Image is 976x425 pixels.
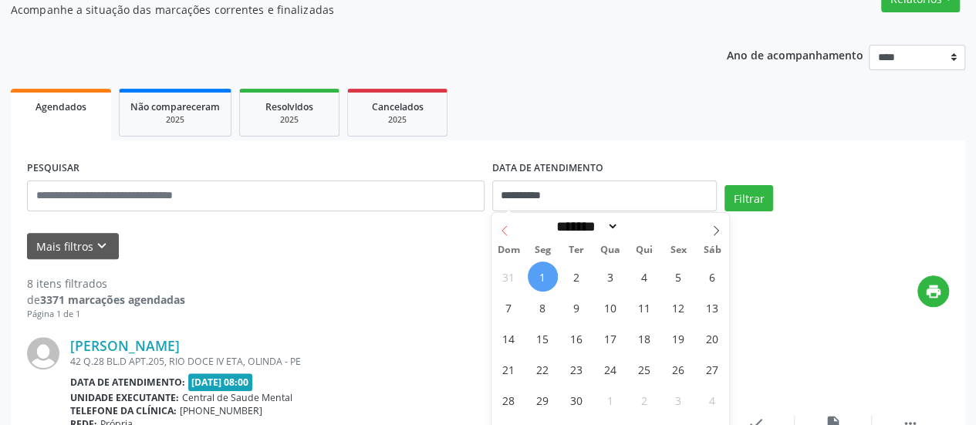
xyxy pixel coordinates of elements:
[265,100,313,113] span: Resolvidos
[664,385,694,415] span: Outubro 3, 2025
[27,233,119,260] button: Mais filtroskeyboard_arrow_down
[562,261,592,292] span: Setembro 2, 2025
[494,323,524,353] span: Setembro 14, 2025
[619,218,670,234] input: Year
[11,2,679,18] p: Acompanhe a situação das marcações correntes e finalizadas
[562,385,592,415] span: Setembro 30, 2025
[528,323,558,353] span: Setembro 15, 2025
[664,323,694,353] span: Setembro 19, 2025
[596,261,626,292] span: Setembro 3, 2025
[562,323,592,353] span: Setembro 16, 2025
[697,323,728,353] span: Setembro 20, 2025
[697,261,728,292] span: Setembro 6, 2025
[528,354,558,384] span: Setembro 22, 2025
[188,373,253,391] span: [DATE] 08:00
[695,245,729,255] span: Sáb
[593,245,627,255] span: Qua
[494,292,524,322] span: Setembro 7, 2025
[70,376,185,389] b: Data de atendimento:
[494,261,524,292] span: Agosto 31, 2025
[627,245,661,255] span: Qui
[494,354,524,384] span: Setembro 21, 2025
[724,185,773,211] button: Filtrar
[180,404,262,417] span: [PHONE_NUMBER]
[130,114,220,126] div: 2025
[727,45,863,64] p: Ano de acompanhamento
[697,292,728,322] span: Setembro 13, 2025
[664,292,694,322] span: Setembro 12, 2025
[528,385,558,415] span: Setembro 29, 2025
[697,385,728,415] span: Outubro 4, 2025
[630,292,660,322] span: Setembro 11, 2025
[35,100,86,113] span: Agendados
[130,100,220,113] span: Não compareceram
[562,292,592,322] span: Setembro 9, 2025
[661,245,695,255] span: Sex
[630,261,660,292] span: Setembro 4, 2025
[596,292,626,322] span: Setembro 10, 2025
[93,238,110,255] i: keyboard_arrow_down
[630,385,660,415] span: Outubro 2, 2025
[27,275,185,292] div: 8 itens filtrados
[182,391,292,404] span: Central de Saude Mental
[528,292,558,322] span: Setembro 8, 2025
[492,157,603,180] label: DATA DE ATENDIMENTO
[630,323,660,353] span: Setembro 18, 2025
[251,114,328,126] div: 2025
[697,354,728,384] span: Setembro 27, 2025
[596,385,626,415] span: Outubro 1, 2025
[664,261,694,292] span: Setembro 5, 2025
[27,292,185,308] div: de
[596,354,626,384] span: Setembro 24, 2025
[528,261,558,292] span: Setembro 1, 2025
[27,157,79,180] label: PESQUISAR
[70,404,177,417] b: Telefone da clínica:
[40,292,185,307] strong: 3371 marcações agendadas
[925,283,942,300] i: print
[596,323,626,353] span: Setembro 17, 2025
[562,354,592,384] span: Setembro 23, 2025
[70,391,179,404] b: Unidade executante:
[491,245,525,255] span: Dom
[27,337,59,369] img: img
[559,245,593,255] span: Ter
[372,100,424,113] span: Cancelados
[552,218,620,234] select: Month
[27,308,185,321] div: Página 1 de 1
[70,355,718,368] div: 42 Q.28 BL.D APT.205, RIO DOCE IV ETA, OLINDA - PE
[525,245,559,255] span: Seg
[630,354,660,384] span: Setembro 25, 2025
[359,114,436,126] div: 2025
[494,385,524,415] span: Setembro 28, 2025
[917,275,949,307] button: print
[70,337,180,354] a: [PERSON_NAME]
[664,354,694,384] span: Setembro 26, 2025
